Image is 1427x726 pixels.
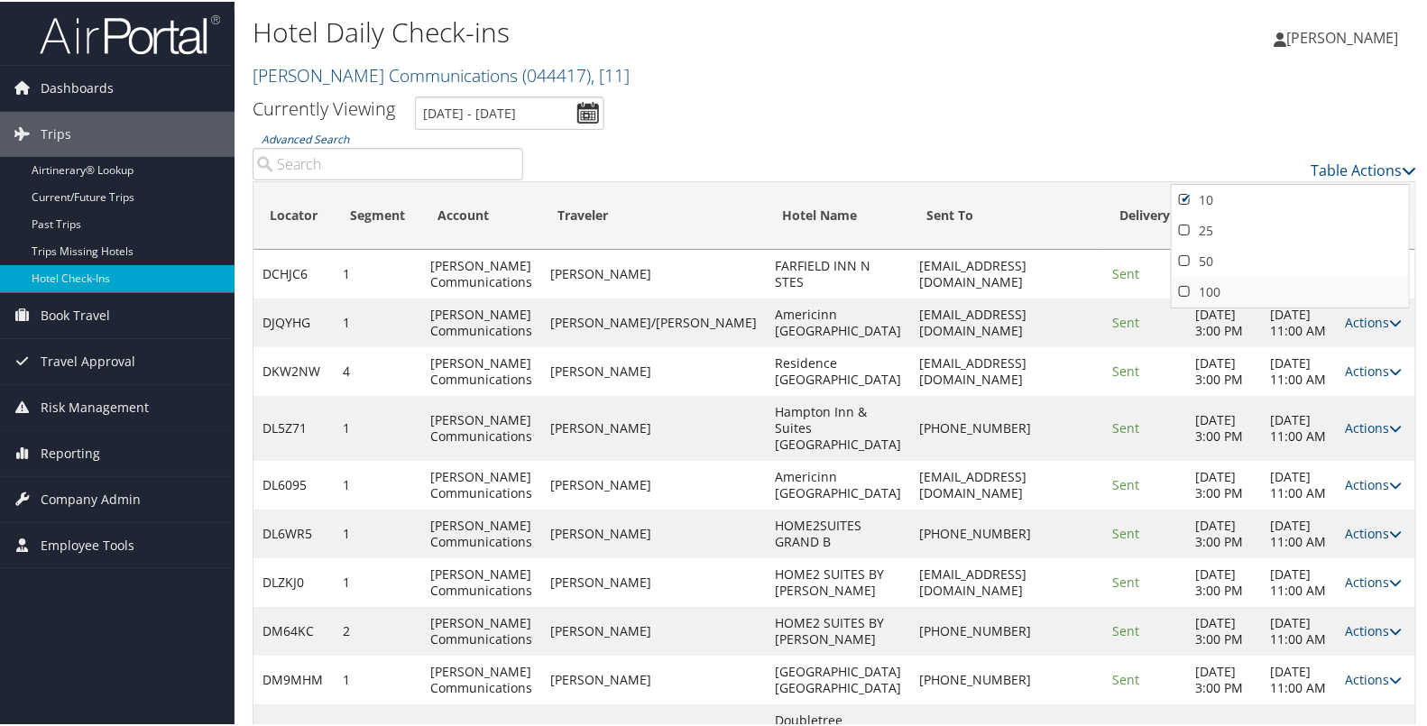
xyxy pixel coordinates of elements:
a: 25 [1172,214,1409,244]
span: Book Travel [41,291,110,336]
a: 10 [1172,183,1409,214]
span: Employee Tools [41,521,134,566]
span: Reporting [41,429,100,474]
a: 50 [1172,244,1409,275]
img: airportal-logo.png [40,12,220,54]
span: Company Admin [41,475,141,520]
span: Risk Management [41,383,149,428]
span: Travel Approval [41,337,135,382]
span: Dashboards [41,64,114,109]
span: Trips [41,110,71,155]
a: 100 [1172,275,1409,306]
